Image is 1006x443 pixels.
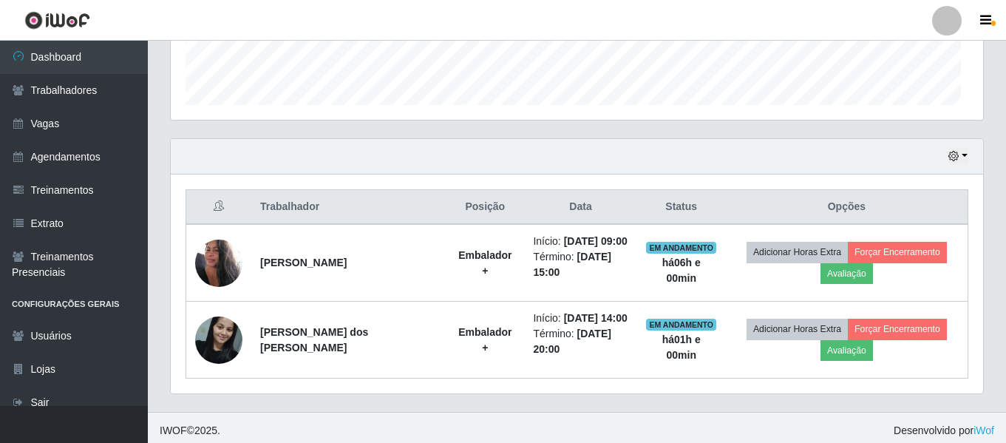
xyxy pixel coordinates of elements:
li: Término: [533,326,628,357]
time: [DATE] 14:00 [564,312,628,324]
img: 1672695998184.jpeg [195,231,242,294]
span: IWOF [160,425,187,436]
button: Adicionar Horas Extra [747,319,848,339]
th: Trabalhador [251,190,446,225]
strong: Embalador + [458,326,512,354]
button: Avaliação [820,340,873,361]
span: © 2025 . [160,423,220,439]
time: [DATE] 09:00 [564,235,628,247]
button: Forçar Encerramento [848,242,947,263]
strong: há 06 h e 00 min [662,257,701,284]
li: Início: [533,311,628,326]
th: Status [637,190,726,225]
img: CoreUI Logo [24,11,90,30]
strong: há 01 h e 00 min [662,334,701,361]
li: Início: [533,234,628,249]
span: EM ANDAMENTO [646,242,716,254]
strong: Embalador + [458,249,512,277]
strong: [PERSON_NAME] [260,257,347,268]
th: Posição [446,190,524,225]
button: Adicionar Horas Extra [747,242,848,263]
th: Data [524,190,636,225]
img: 1651018205499.jpeg [195,308,242,371]
strong: [PERSON_NAME] dos [PERSON_NAME] [260,326,368,354]
th: Opções [726,190,968,225]
span: EM ANDAMENTO [646,319,716,331]
button: Avaliação [820,263,873,284]
li: Término: [533,249,628,280]
a: iWof [973,425,994,436]
button: Forçar Encerramento [848,319,947,339]
span: Desenvolvido por [894,423,994,439]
